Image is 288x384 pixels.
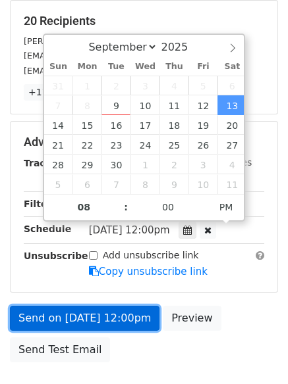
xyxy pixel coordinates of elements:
[24,158,68,168] strong: Tracking
[217,62,246,71] span: Sat
[217,155,246,174] span: October 4, 2025
[101,155,130,174] span: September 30, 2025
[72,135,101,155] span: September 22, 2025
[101,95,130,115] span: September 9, 2025
[159,135,188,155] span: September 25, 2025
[72,95,101,115] span: September 8, 2025
[24,199,57,209] strong: Filters
[24,135,264,149] h5: Advanced
[217,115,246,135] span: September 20, 2025
[188,115,217,135] span: September 19, 2025
[222,321,288,384] iframe: Chat Widget
[44,194,125,220] input: Hour
[101,115,130,135] span: September 16, 2025
[44,115,73,135] span: September 14, 2025
[159,115,188,135] span: September 18, 2025
[89,224,170,236] span: [DATE] 12:00pm
[159,95,188,115] span: September 11, 2025
[217,76,246,95] span: September 6, 2025
[208,194,245,220] span: Click to toggle
[10,306,159,331] a: Send on [DATE] 12:00pm
[24,66,171,76] small: [EMAIL_ADDRESS][DOMAIN_NAME]
[163,306,221,331] a: Preview
[24,36,241,46] small: [PERSON_NAME][EMAIL_ADDRESS][DOMAIN_NAME]
[72,174,101,194] span: October 6, 2025
[130,95,159,115] span: September 10, 2025
[10,337,110,362] a: Send Test Email
[130,174,159,194] span: October 8, 2025
[130,76,159,95] span: September 3, 2025
[72,76,101,95] span: September 1, 2025
[44,95,73,115] span: September 7, 2025
[72,62,101,71] span: Mon
[24,224,71,234] strong: Schedule
[130,155,159,174] span: October 1, 2025
[24,14,264,28] h5: 20 Recipients
[128,194,208,220] input: Minute
[24,84,79,101] a: +17 more
[188,135,217,155] span: September 26, 2025
[159,62,188,71] span: Thu
[101,174,130,194] span: October 7, 2025
[130,62,159,71] span: Wed
[217,95,246,115] span: September 13, 2025
[159,174,188,194] span: October 9, 2025
[159,76,188,95] span: September 4, 2025
[217,135,246,155] span: September 27, 2025
[44,155,73,174] span: September 28, 2025
[159,155,188,174] span: October 2, 2025
[101,135,130,155] span: September 23, 2025
[124,194,128,220] span: :
[158,41,205,53] input: Year
[217,174,246,194] span: October 11, 2025
[24,51,171,60] small: [EMAIL_ADDRESS][DOMAIN_NAME]
[130,115,159,135] span: September 17, 2025
[72,155,101,174] span: September 29, 2025
[44,62,73,71] span: Sun
[24,251,88,261] strong: Unsubscribe
[188,174,217,194] span: October 10, 2025
[130,135,159,155] span: September 24, 2025
[44,76,73,95] span: August 31, 2025
[44,174,73,194] span: October 5, 2025
[188,76,217,95] span: September 5, 2025
[72,115,101,135] span: September 15, 2025
[188,62,217,71] span: Fri
[101,62,130,71] span: Tue
[44,135,73,155] span: September 21, 2025
[101,76,130,95] span: September 2, 2025
[103,249,199,262] label: Add unsubscribe link
[188,155,217,174] span: October 3, 2025
[188,95,217,115] span: September 12, 2025
[89,266,208,277] a: Copy unsubscribe link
